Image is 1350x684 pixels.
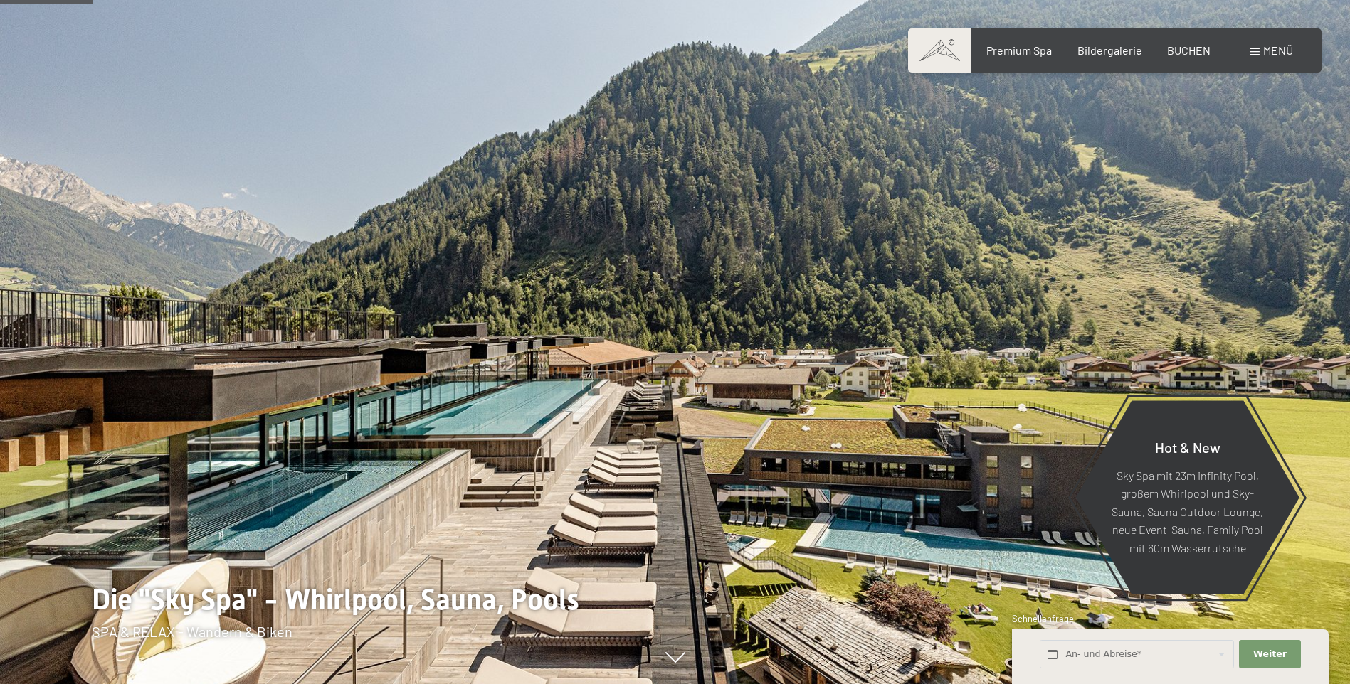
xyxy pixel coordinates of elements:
a: Bildergalerie [1077,43,1142,57]
button: Weiter [1239,640,1300,669]
a: Premium Spa [986,43,1052,57]
span: Hot & New [1155,438,1220,455]
a: Hot & New Sky Spa mit 23m Infinity Pool, großem Whirlpool und Sky-Sauna, Sauna Outdoor Lounge, ne... [1075,400,1300,595]
span: Schnellanfrage [1012,613,1074,624]
span: Menü [1263,43,1293,57]
p: Sky Spa mit 23m Infinity Pool, großem Whirlpool und Sky-Sauna, Sauna Outdoor Lounge, neue Event-S... [1110,466,1265,557]
a: BUCHEN [1167,43,1211,57]
span: Weiter [1253,648,1287,661]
